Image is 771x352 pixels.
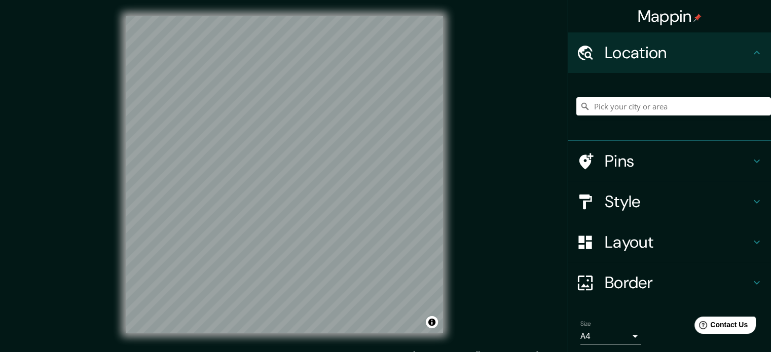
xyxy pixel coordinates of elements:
[568,32,771,73] div: Location
[580,320,591,328] label: Size
[568,262,771,303] div: Border
[568,222,771,262] div: Layout
[580,328,641,344] div: A4
[605,43,751,63] h4: Location
[693,14,702,22] img: pin-icon.png
[681,312,760,341] iframe: Help widget launcher
[126,16,443,333] canvas: Map
[605,272,751,293] h4: Border
[638,6,702,26] h4: Mappin
[605,191,751,212] h4: Style
[426,316,438,328] button: Toggle attribution
[605,232,751,252] h4: Layout
[605,151,751,171] h4: Pins
[568,181,771,222] div: Style
[568,141,771,181] div: Pins
[576,97,771,115] input: Pick your city or area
